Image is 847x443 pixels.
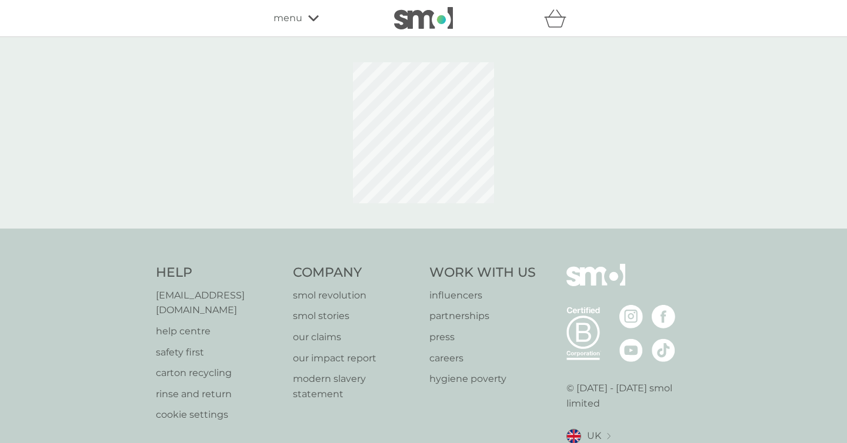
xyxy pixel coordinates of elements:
a: safety first [156,345,281,360]
a: rinse and return [156,387,281,402]
a: hygiene poverty [429,371,536,387]
a: our claims [293,330,418,345]
a: smol stories [293,308,418,324]
img: visit the smol Youtube page [619,338,643,362]
a: press [429,330,536,345]
img: smol [394,7,453,29]
img: select a new location [607,433,611,439]
a: our impact report [293,351,418,366]
a: cookie settings [156,407,281,422]
a: modern slavery statement [293,371,418,401]
a: carton recycling [156,365,281,381]
h4: Work With Us [429,264,536,282]
img: visit the smol Tiktok page [652,338,675,362]
a: help centre [156,324,281,339]
a: partnerships [429,308,536,324]
img: smol [566,264,625,304]
a: smol revolution [293,288,418,303]
a: influencers [429,288,536,303]
span: menu [274,11,302,26]
h4: Company [293,264,418,282]
img: visit the smol Facebook page [652,305,675,328]
div: basket [544,6,573,30]
p: © [DATE] - [DATE] smol limited [566,381,692,411]
h4: Help [156,264,281,282]
a: careers [429,351,536,366]
img: visit the smol Instagram page [619,305,643,328]
a: [EMAIL_ADDRESS][DOMAIN_NAME] [156,288,281,318]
